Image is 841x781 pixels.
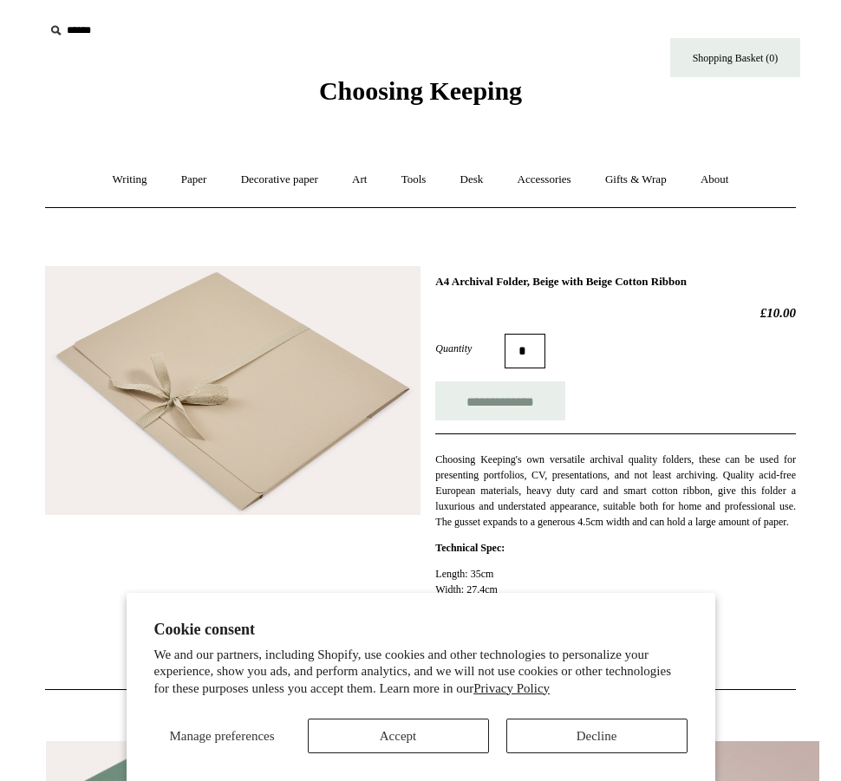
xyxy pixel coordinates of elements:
[154,647,688,698] p: We and our partners, including Shopify, use cookies and other technologies to personalize your ex...
[308,719,489,753] button: Accept
[473,681,550,695] a: Privacy Policy
[435,275,796,289] h1: A4 Archival Folder, Beige with Beige Cotton Ribbon
[154,621,688,639] h2: Cookie consent
[154,719,290,753] button: Manage preferences
[445,157,499,203] a: Desk
[435,305,796,321] h2: £10.00
[685,157,745,203] a: About
[435,341,505,356] label: Quantity
[319,90,522,102] a: Choosing Keeping
[435,542,505,554] strong: Technical Spec:
[45,266,420,516] img: A4 Archival Folder, Beige with Beige Cotton Ribbon
[435,452,796,530] p: Choosing Keeping's own versatile archival quality folders, these can be used for presenting portf...
[435,566,796,644] p: Length: 35cm Width: 27.4cm Depth: up to 4.5cm Weight: 133g Material: Acid free card and cotton ri...
[166,157,223,203] a: Paper
[590,157,682,203] a: Gifts & Wrap
[97,157,163,203] a: Writing
[336,157,382,203] a: Art
[386,157,442,203] a: Tools
[169,729,274,743] span: Manage preferences
[319,76,522,105] span: Choosing Keeping
[502,157,587,203] a: Accessories
[506,719,688,753] button: Decline
[225,157,334,203] a: Decorative paper
[670,38,800,77] a: Shopping Basket (0)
